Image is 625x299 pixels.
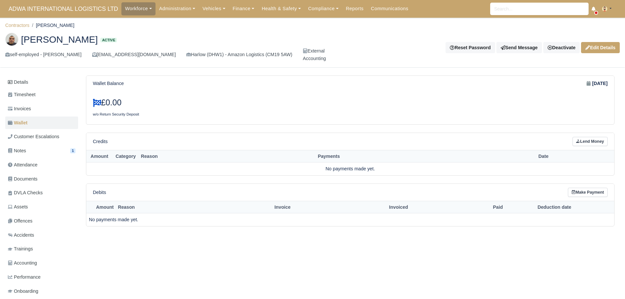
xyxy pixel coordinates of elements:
[0,28,625,68] div: Matheus Candido
[5,3,121,15] a: ADWA INTERNATIONAL LOGISTICS LTD
[446,42,495,53] button: Reset Password
[8,217,32,225] span: Offences
[8,161,37,169] span: Attendance
[5,51,82,58] div: self-employed - [PERSON_NAME]
[139,150,316,162] th: Reason
[8,175,37,183] span: Documents
[536,150,579,162] th: Date
[92,51,176,58] div: [EMAIL_ADDRESS][DOMAIN_NAME]
[8,273,41,281] span: Performance
[5,243,78,255] a: Trainings
[8,133,59,140] span: Customer Escalations
[5,130,78,143] a: Customer Escalations
[93,190,106,195] h6: Debits
[93,112,139,116] small: w/o Return Security Deposit
[568,188,608,197] a: Make Payment
[337,201,460,213] th: Invoiced
[70,148,75,153] span: 1
[490,3,589,15] input: Search...
[5,76,78,88] a: Details
[86,213,601,226] td: No payments made yet.
[116,201,228,213] th: Reason
[460,201,535,213] th: Paid
[8,245,33,253] span: Trainings
[316,150,536,162] th: Payments
[496,42,542,53] a: Send Message
[581,42,620,53] a: Edit Details
[5,173,78,185] a: Documents
[8,189,43,197] span: DVLA Checks
[113,150,139,162] th: Category
[5,186,78,199] a: DVLA Checks
[156,2,199,15] a: Administration
[5,285,78,298] a: Onboarding
[86,150,113,162] th: Amount
[5,102,78,115] a: Invoices
[5,144,78,157] a: Notes 1
[303,47,326,62] div: External Accounting
[8,288,38,295] span: Onboarding
[86,201,116,213] th: Amount
[543,42,580,53] a: Deactivate
[5,23,30,28] a: Contractors
[8,259,37,267] span: Accounting
[5,271,78,284] a: Performance
[8,119,28,127] span: Wallet
[8,105,31,113] span: Invoices
[5,117,78,129] a: Wallet
[229,2,258,15] a: Finance
[367,2,412,15] a: Communications
[573,137,608,146] a: Lend Money
[5,159,78,171] a: Attendance
[228,201,337,213] th: Invoice
[86,162,614,175] td: No payments made yet.
[199,2,229,15] a: Vehicles
[5,88,78,101] a: Timesheet
[8,231,34,239] span: Accidents
[186,51,292,58] div: Harlow (DHW1) - Amazon Logistics (CM19 5AW)
[535,201,601,213] th: Deduction date
[258,2,304,15] a: Health & Safety
[8,147,26,155] span: Notes
[8,203,28,211] span: Assets
[93,139,108,144] h6: Credits
[21,35,98,44] span: [PERSON_NAME]
[5,201,78,213] a: Assets
[121,2,156,15] a: Workforce
[30,22,74,29] li: [PERSON_NAME]
[342,2,367,15] a: Reports
[304,2,342,15] a: Compliance
[93,98,345,108] h3: £0.00
[5,215,78,227] a: Offences
[100,38,117,43] span: Active
[8,91,35,98] span: Timesheet
[5,257,78,269] a: Accounting
[592,80,608,87] strong: [DATE]
[5,2,121,15] span: ADWA INTERNATIONAL LOGISTICS LTD
[5,229,78,242] a: Accidents
[93,81,124,86] h6: Wallet Balance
